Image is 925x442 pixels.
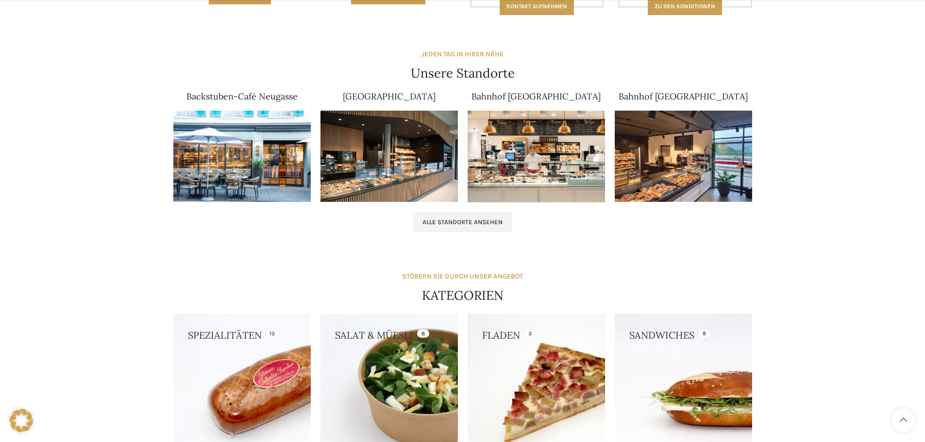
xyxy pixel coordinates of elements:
a: [GEOGRAPHIC_DATA] [343,91,436,102]
a: Scroll to top button [891,408,915,432]
span: Zu den konditionen [655,3,715,10]
h4: KATEGORIEN [422,287,504,304]
a: Bahnhof [GEOGRAPHIC_DATA] [471,91,601,102]
span: Alle Standorte ansehen [422,218,503,226]
h4: Unsere Standorte [411,65,515,82]
div: STÖBERN SIE DURCH UNSER ANGEBOT [402,271,523,282]
span: Kontakt aufnehmen [506,3,567,10]
a: Alle Standorte ansehen [413,212,512,232]
div: JEDEN TAG IN IHRER NÄHE [421,49,504,60]
a: Backstuben-Café Neugasse [186,91,298,102]
a: Bahnhof [GEOGRAPHIC_DATA] [619,91,748,102]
